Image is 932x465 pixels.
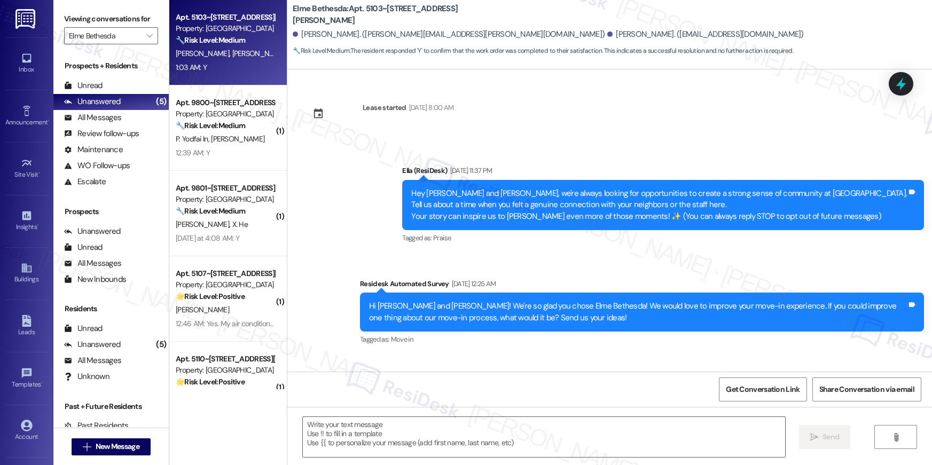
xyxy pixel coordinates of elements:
strong: 🔧 Risk Level: Medium [176,206,245,216]
span: • [41,379,43,387]
span: [PERSON_NAME] [232,49,286,58]
a: Inbox [5,49,48,78]
span: [PERSON_NAME] [176,305,229,314]
div: Unread [64,242,103,253]
a: Insights • [5,207,48,235]
div: Escalate [64,176,106,187]
div: Unanswered [64,226,121,237]
div: Apt. 5103~[STREET_ADDRESS][PERSON_NAME] [176,12,275,23]
div: All Messages [64,112,121,123]
div: Tagged as: [402,230,924,246]
div: (5) [153,93,169,110]
div: [PERSON_NAME]. ([EMAIL_ADDRESS][DOMAIN_NAME]) [607,29,804,40]
div: Property: [GEOGRAPHIC_DATA] [176,108,275,120]
label: Viewing conversations for [64,11,158,27]
div: Ella (ResiDesk) [402,165,924,180]
div: Property: [GEOGRAPHIC_DATA] [176,365,275,376]
button: Get Conversation Link [719,377,806,401]
span: Move in [391,335,413,344]
button: New Message [72,438,151,455]
strong: 🌟 Risk Level: Positive [176,291,245,301]
span: [PERSON_NAME] [176,219,232,229]
span: [PERSON_NAME] [211,134,264,144]
div: Prospects + Residents [53,60,169,72]
i:  [146,31,152,40]
div: 12:46 AM: Yes. My air conditioner is now operating properly. Thank you. [176,319,393,328]
div: WO Follow-ups [64,160,130,171]
div: Prospects [53,206,169,217]
input: All communities [69,27,141,44]
div: Hey [PERSON_NAME] and [PERSON_NAME], we're always looking for opportunities to create a strong se... [411,188,907,222]
div: [DATE] 8:00 AM [406,102,454,113]
button: Send [799,425,851,449]
div: Apt. 9801~[STREET_ADDRESS][PERSON_NAME] [176,183,275,194]
span: New Message [96,441,139,452]
div: Unread [64,323,103,334]
div: 1:03 AM: Y [176,62,207,72]
div: Residents [53,303,169,314]
div: [DATE] 12:25 AM [449,278,496,289]
div: (5) [153,336,169,353]
div: Maintenance [64,144,123,155]
strong: 🔧 Risk Level: Medium [176,121,245,130]
div: [DATE] at 4:08 AM: Y [176,233,239,243]
div: Tagged as: [360,332,924,347]
i:  [892,433,900,442]
button: Share Conversation via email [812,377,921,401]
span: Get Conversation Link [726,384,800,395]
span: Send [823,431,839,443]
span: • [48,117,49,124]
strong: 🔧 Risk Level: Medium [176,35,245,45]
div: 12:39 AM: Y [176,148,210,157]
a: Leads [5,312,48,341]
div: Apt. 5110~[STREET_ADDRESS][PERSON_NAME] [176,353,275,365]
strong: 🌟 Risk Level: Positive [176,377,245,387]
img: ResiDesk Logo [15,9,37,29]
span: • [37,222,38,229]
div: Property: [GEOGRAPHIC_DATA] [176,23,275,34]
strong: 🔧 Risk Level: Medium [293,46,349,55]
span: [PERSON_NAME] [176,49,232,58]
b: Elme Bethesda: Apt. 5103~[STREET_ADDRESS][PERSON_NAME] [293,3,506,26]
a: Buildings [5,259,48,288]
a: Account [5,416,48,445]
div: Unread [64,80,103,91]
div: Past + Future Residents [53,401,169,412]
div: Unanswered [64,96,121,107]
span: Praise [433,233,451,242]
div: [PERSON_NAME]. ([PERSON_NAME][EMAIL_ADDRESS][PERSON_NAME][DOMAIN_NAME]) [293,29,605,40]
span: P. Yodfai In [176,134,211,144]
div: Residesk Automated Survey [360,278,924,293]
div: Review follow-ups [64,128,139,139]
div: Past Residents [64,420,129,431]
a: Templates • [5,364,48,393]
span: : The resident responded 'Y' to confirm that the work order was completed to their satisfaction. ... [293,45,793,57]
div: Apt. 9800~[STREET_ADDRESS][PERSON_NAME] [176,97,275,108]
span: • [38,169,40,177]
div: Apt. 5107~[STREET_ADDRESS][PERSON_NAME] [176,268,275,279]
div: Lease started [363,102,406,113]
div: Hi [PERSON_NAME] and [PERSON_NAME]! We're so glad you chose Elme Bethesda! We would love to impro... [369,301,907,324]
div: All Messages [64,258,121,269]
i:  [83,443,91,451]
div: [DATE] 11:37 PM [448,165,492,176]
div: Property: [GEOGRAPHIC_DATA] [176,194,275,205]
span: X. He [232,219,248,229]
div: Property: [GEOGRAPHIC_DATA] [176,279,275,290]
div: Unanswered [64,339,121,350]
div: Unknown [64,371,109,382]
a: Site Visit • [5,154,48,183]
span: Share Conversation via email [819,384,914,395]
i:  [810,433,818,442]
div: New Inbounds [64,274,126,285]
div: All Messages [64,355,121,366]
